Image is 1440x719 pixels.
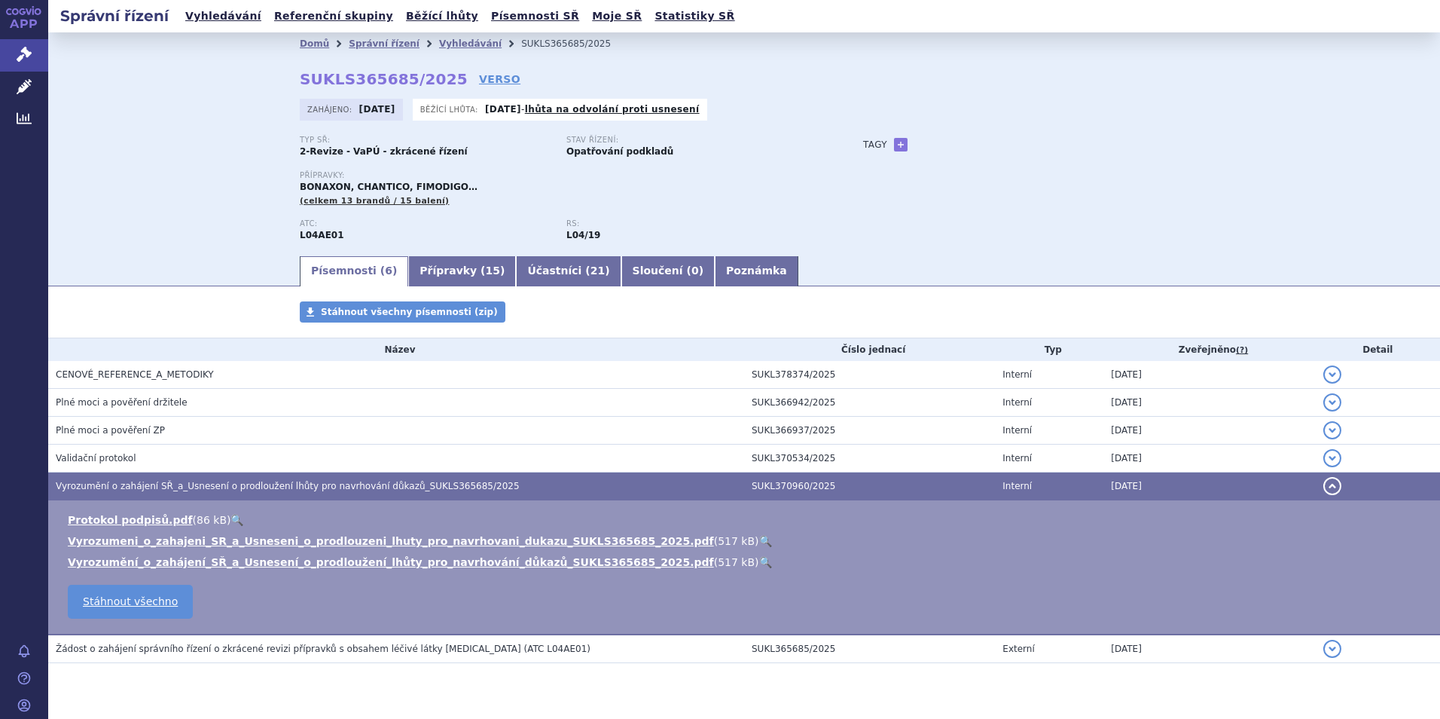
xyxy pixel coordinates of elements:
button: detail [1323,477,1341,495]
td: [DATE] [1103,445,1315,473]
strong: fingolimod [566,230,600,240]
strong: [DATE] [359,104,395,115]
span: Interní [1002,453,1032,464]
a: Referenční skupiny [270,6,398,26]
td: SUKL378374/2025 [744,361,995,389]
span: 6 [385,265,392,277]
span: Validační protokol [56,453,136,464]
abbr: (?) [1236,345,1248,356]
h2: Správní řízení [48,5,181,26]
td: SUKL366942/2025 [744,389,995,417]
span: 517 kB [718,535,755,547]
td: [DATE] [1103,417,1315,445]
a: Vyrozumeni_o_zahajeni_SR_a_Usneseni_o_prodlouzeni_lhuty_pro_navrhovani_dukazu_SUKLS365685_2025.pdf [68,535,714,547]
a: Stáhnout všechno [68,585,193,619]
p: Typ SŘ: [300,136,551,145]
td: SUKL366937/2025 [744,417,995,445]
a: 🔍 [759,556,772,568]
span: 517 kB [718,556,755,568]
button: detail [1323,449,1341,467]
td: SUKL370960/2025 [744,473,995,500]
a: Protokol podpisů.pdf [68,514,193,526]
li: ( ) [68,555,1425,570]
th: Typ [995,338,1103,361]
span: Interní [1002,481,1032,491]
th: Název [48,338,744,361]
span: 21 [590,265,605,277]
a: Běžící lhůty [401,6,483,26]
span: Externí [1002,644,1034,654]
li: ( ) [68,512,1425,528]
a: Písemnosti (6) [300,256,408,286]
a: Přípravky (15) [408,256,516,286]
li: ( ) [68,534,1425,549]
a: 🔍 [230,514,243,526]
p: Stav řízení: [566,136,818,145]
a: Správní řízení [349,38,419,49]
a: Stáhnout všechny písemnosti (zip) [300,301,505,323]
a: Písemnosti SŘ [487,6,584,26]
a: Sloučení (0) [621,256,715,286]
p: RS: [566,219,818,228]
td: [DATE] [1103,635,1315,663]
a: Domů [300,38,329,49]
button: detail [1323,393,1341,412]
a: lhůta na odvolání proti usnesení [525,104,700,115]
span: Plné moci a pověření ZP [56,425,165,436]
a: Vyhledávání [439,38,502,49]
th: Zveřejněno [1103,338,1315,361]
strong: [DATE] [485,104,521,115]
a: Vyrozumění_o_zahájení_SŘ_a_Usnesení_o_prodloužení_lhůty_pro_navrhování_důkazů_SUKLS365685_2025.pdf [68,556,714,568]
td: SUKL365685/2025 [744,635,995,663]
strong: Opatřování podkladů [566,146,673,157]
span: Interní [1002,425,1032,436]
a: Vyhledávání [181,6,266,26]
span: 86 kB [197,514,227,526]
span: Běžící lhůta: [420,103,481,115]
span: Plné moci a pověření držitele [56,397,188,408]
a: 🔍 [759,535,772,547]
strong: 2-Revize - VaPÚ - zkrácené řízení [300,146,468,157]
button: detail [1323,421,1341,439]
button: detail [1323,366,1341,384]
span: Stáhnout všechny písemnosti (zip) [321,307,498,317]
a: Poznámka [715,256,798,286]
span: Zahájeno: [307,103,355,115]
td: [DATE] [1103,473,1315,500]
p: - [485,103,700,115]
strong: SUKLS365685/2025 [300,70,468,88]
span: Žádost o zahájení správního řízení o zkrácené revizi přípravků s obsahem léčivé látky fingolimod ... [56,644,590,654]
a: Statistiky SŘ [650,6,739,26]
span: 15 [486,265,500,277]
td: SUKL370534/2025 [744,445,995,473]
li: SUKLS365685/2025 [521,32,630,55]
span: BONAXON, CHANTICO, FIMODIGO… [300,182,477,192]
a: + [894,138,908,151]
button: detail [1323,640,1341,658]
th: Detail [1316,338,1440,361]
a: Účastníci (21) [516,256,621,286]
strong: FINGOLIMOD [300,230,344,240]
span: Interní [1002,369,1032,380]
p: ATC: [300,219,551,228]
span: CENOVÉ_REFERENCE_A_METODIKY [56,369,214,380]
a: Moje SŘ [587,6,646,26]
td: [DATE] [1103,389,1315,417]
span: (celkem 13 brandů / 15 balení) [300,196,449,206]
h3: Tagy [863,136,887,154]
a: VERSO [479,72,520,87]
td: [DATE] [1103,361,1315,389]
span: 0 [691,265,699,277]
span: Interní [1002,397,1032,408]
p: Přípravky: [300,171,833,180]
span: Vyrozumění o zahájení SŘ_a_Usnesení o prodloužení lhůty pro navrhování důkazů_SUKLS365685/2025 [56,481,520,491]
th: Číslo jednací [744,338,995,361]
